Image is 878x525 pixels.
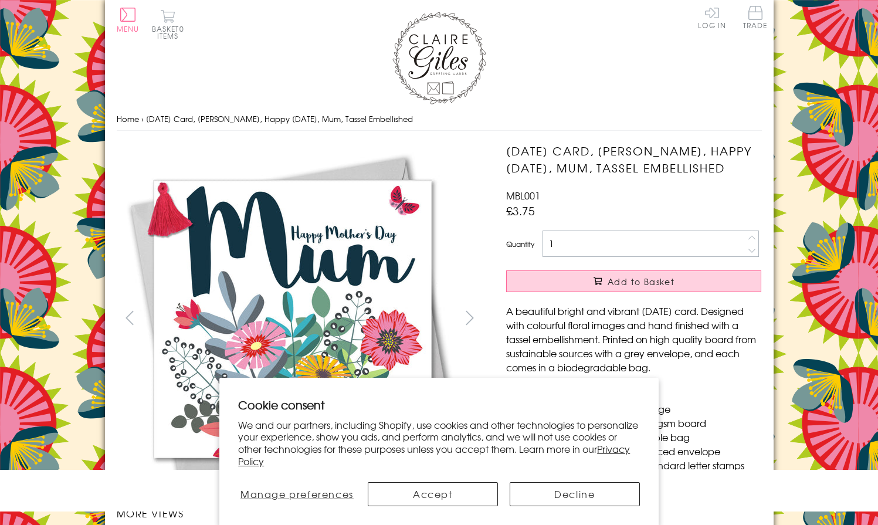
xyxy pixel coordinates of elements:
[238,442,630,468] a: Privacy Policy
[743,6,768,29] span: Trade
[506,304,761,374] p: A beautiful bright and vibrant [DATE] card. Designed with colourful floral images and hand finish...
[506,202,535,219] span: £3.75
[141,113,144,124] span: ›
[608,276,674,287] span: Add to Basket
[392,12,486,104] img: Claire Giles Greetings Cards
[117,304,143,331] button: prev
[743,6,768,31] a: Trade
[698,6,726,29] a: Log In
[117,23,140,34] span: Menu
[157,23,184,41] span: 0 items
[456,304,483,331] button: next
[506,270,761,292] button: Add to Basket
[238,397,640,413] h2: Cookie consent
[152,9,184,39] button: Basket0 items
[483,143,835,494] img: Mother's Day Card, Bouquet, Happy Mother's Day, Mum, Tassel Embellished
[146,113,413,124] span: [DATE] Card, [PERSON_NAME], Happy [DATE], Mum, Tassel Embellished
[368,482,498,506] button: Accept
[117,506,483,520] h3: More views
[238,419,640,468] p: We and our partners, including Shopify, use cookies and other technologies to personalize your ex...
[240,487,354,501] span: Manage preferences
[510,482,640,506] button: Decline
[117,107,762,131] nav: breadcrumbs
[238,482,355,506] button: Manage preferences
[117,8,140,32] button: Menu
[116,143,468,494] img: Mother's Day Card, Bouquet, Happy Mother's Day, Mum, Tassel Embellished
[506,239,534,249] label: Quantity
[506,188,540,202] span: MBL001
[117,113,139,124] a: Home
[506,143,761,177] h1: [DATE] Card, [PERSON_NAME], Happy [DATE], Mum, Tassel Embellished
